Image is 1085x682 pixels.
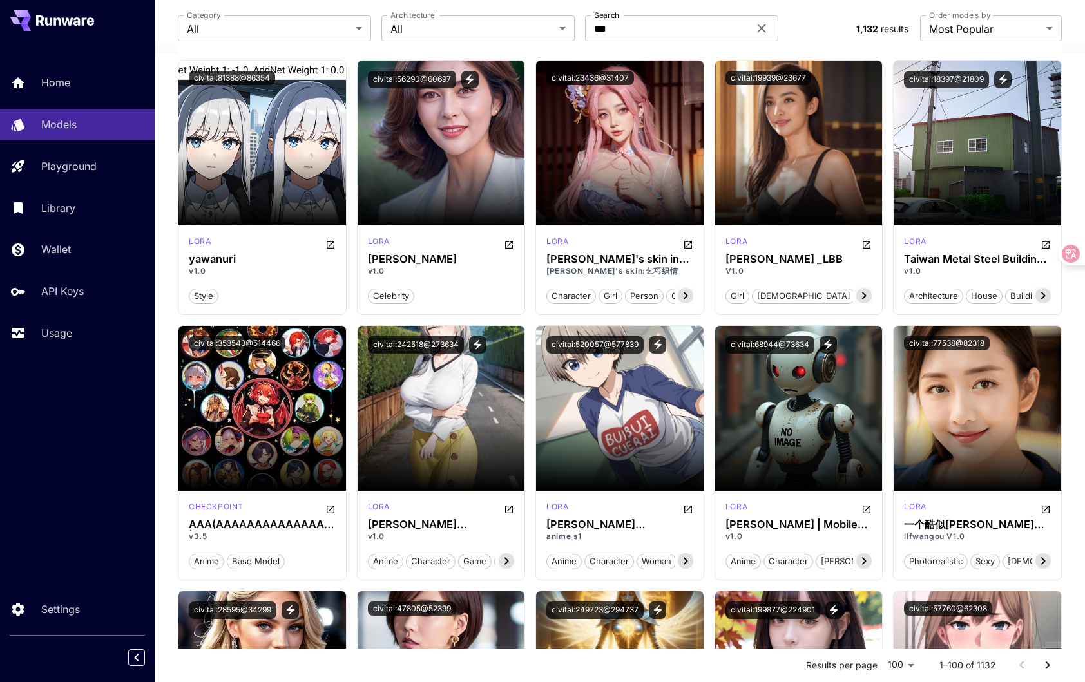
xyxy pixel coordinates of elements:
[546,265,693,277] p: [PERSON_NAME]'s skin:乞巧织情
[856,23,878,34] span: 1,132
[41,242,71,257] p: Wallet
[189,501,244,516] div: Pony
[725,501,747,513] p: lora
[406,553,456,569] button: character
[189,71,275,85] button: civitai:81388@86354
[41,325,72,341] p: Usage
[368,553,403,569] button: anime
[725,253,872,265] div: Ada Wang _LBB
[189,265,336,277] p: v1.0
[726,290,749,303] span: girl
[504,236,514,251] button: Open in CivitAI
[189,236,211,247] p: lora
[495,555,549,568] span: uzaki tsuki
[649,601,666,619] button: View trigger words
[128,649,145,666] button: Collapse sidebar
[905,555,967,568] span: photorealistic
[189,290,218,303] span: style
[189,253,336,265] div: yawanuri
[189,518,336,531] div: AAA(AAAAAAAAAAAAAAAAAAAA) | Finetune mix on whatever model i want at that point which is Illustri...
[504,501,514,516] button: Open in CivitAI
[861,236,872,251] button: Open in CivitAI
[929,21,1041,37] span: Most Popular
[666,287,709,304] button: cosplay
[599,287,622,304] button: girl
[904,501,926,516] div: SD 1.5
[189,553,224,569] button: anime
[41,117,77,132] p: Models
[368,71,456,88] button: civitai:56290@60697
[546,518,693,531] h3: [PERSON_NAME] ([PERSON_NAME]) - [PERSON_NAME] Wants to Hang Out! (Uzaki-chan wa Asobitai!) ([PERS...
[138,646,155,669] div: Collapse sidebar
[637,553,677,569] button: woman
[546,531,693,542] p: anime s1
[546,236,568,251] div: SD 1.5
[683,501,693,516] button: Open in CivitAI
[1006,290,1051,303] span: buildings
[282,601,299,619] button: View trigger words
[189,336,285,350] button: civitai:353543@514466
[816,555,894,568] span: [PERSON_NAME]
[904,501,926,513] p: lora
[189,501,244,513] p: checkpoint
[1041,236,1051,251] button: Open in CivitAI
[585,555,633,568] span: character
[368,253,515,265] h3: [PERSON_NAME]
[904,265,1051,277] p: v1.0
[546,71,634,85] button: civitai:23436@31407
[459,555,491,568] span: game
[764,555,812,568] span: character
[806,659,878,672] p: Results per page
[461,71,479,88] button: View trigger words
[458,553,492,569] button: game
[325,501,336,516] button: Open in CivitAI
[594,10,619,21] label: Search
[369,290,414,303] span: celebrity
[966,290,1002,303] span: house
[904,553,968,569] button: photorealistic
[904,236,926,251] div: SD 1.5
[546,253,693,265] div: Wang Zhaojun's skin in Honor of Kings:乞巧织情 | Realistic LORA
[187,10,221,21] label: Category
[904,253,1051,265] h3: Taiwan Metal Steel Building Likeness
[227,553,285,569] button: base model
[546,601,644,619] button: civitai:249723@294737
[494,553,550,569] button: uzaki tsuki
[683,236,693,251] button: Open in CivitAI
[368,518,515,531] div: 宇崎月 Uzaki Tsuki/宇崎ちゃんは遊びたい! Uzaki-chan Wants to Hang Out!
[725,531,872,542] p: v1.0
[726,555,760,568] span: anime
[939,659,996,672] p: 1–100 of 1132
[368,287,414,304] button: celebrity
[547,290,595,303] span: character
[637,555,676,568] span: woman
[970,553,1000,569] button: sexy
[904,336,990,350] button: civitai:77538@82318
[725,336,814,354] button: civitai:68944@73634
[41,200,75,216] p: Library
[189,531,336,542] p: v3.5
[189,236,211,251] div: SD 1.5
[407,555,455,568] span: character
[763,553,813,569] button: character
[904,601,992,616] button: civitai:57760@62308
[966,287,1003,304] button: house
[725,71,811,85] button: civitai:19939@23677
[368,265,515,277] p: v1.0
[667,290,708,303] span: cosplay
[546,253,693,265] h3: [PERSON_NAME]'s skin in Honor of Kings:乞巧织情 | Realistic LORA
[368,518,515,531] h3: [PERSON_NAME] [PERSON_NAME]/[PERSON_NAME]は遊びたい! Uzaki-chan Wants to Hang Out!
[820,336,837,354] button: View trigger words
[369,555,403,568] span: anime
[325,236,336,251] button: Open in CivitAI
[1041,501,1051,516] button: Open in CivitAI
[904,518,1051,531] h3: 一个酷似[PERSON_NAME]的女人 A woman who resembles [PERSON_NAME]
[904,518,1051,531] div: 一个酷似王鸥的女人 A woman who resembles Wangou
[368,253,515,265] div: Rosamund Kwan 关之琳 Guan Zhilin
[390,10,434,21] label: Architecture
[904,236,926,247] p: lora
[929,10,990,21] label: Order models by
[1035,652,1061,678] button: Go to next page
[725,553,761,569] button: anime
